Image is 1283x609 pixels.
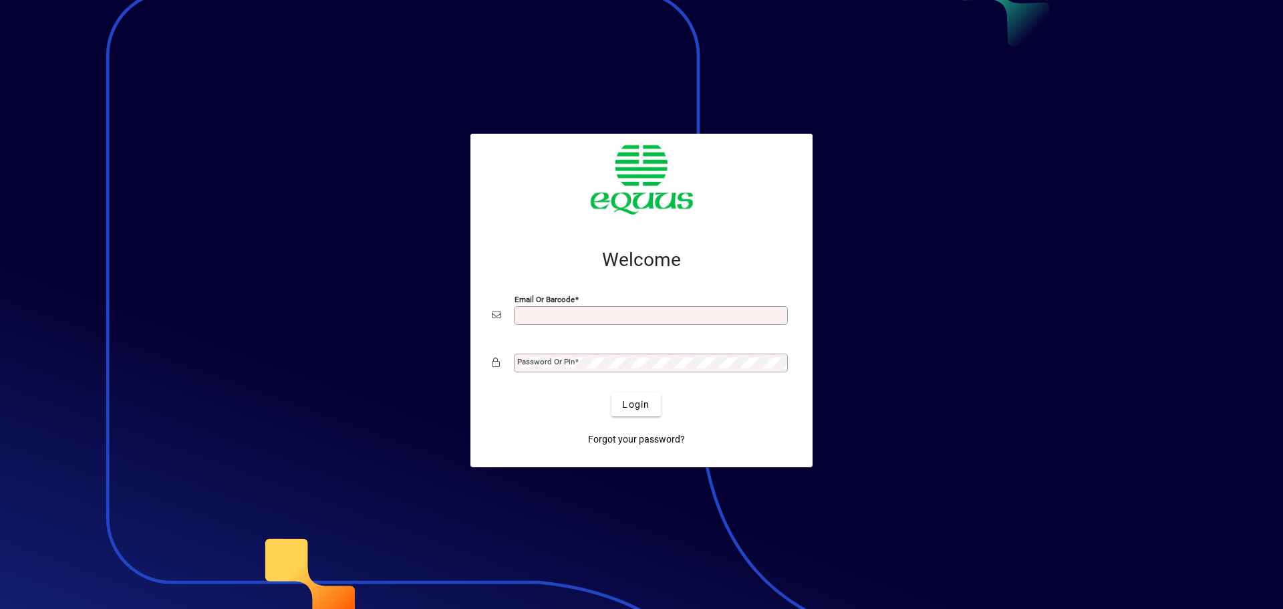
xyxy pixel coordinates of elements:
span: Forgot your password? [588,433,685,447]
span: Login [622,398,650,412]
h2: Welcome [492,249,791,271]
mat-label: Password or Pin [517,357,575,366]
button: Login [611,392,660,416]
mat-label: Email or Barcode [515,295,575,304]
a: Forgot your password? [583,427,690,451]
